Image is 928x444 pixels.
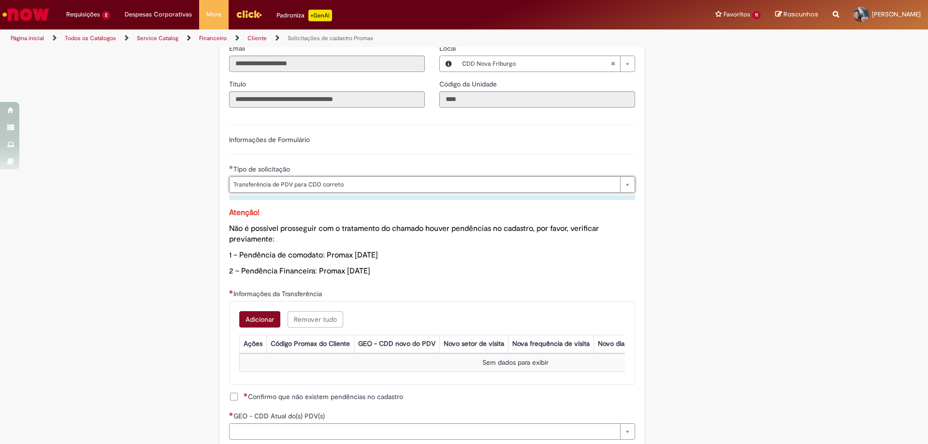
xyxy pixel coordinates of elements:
[229,44,247,53] span: Somente leitura - Email
[439,335,508,353] th: Novo setor de visita
[872,10,921,18] span: [PERSON_NAME]
[229,79,248,89] label: Somente leitura - Título
[233,165,292,173] span: Tipo de solicitação
[266,335,354,353] th: Código Promax do Cliente
[775,10,818,19] a: Rascunhos
[125,10,192,19] span: Despesas Corporativas
[1,5,51,24] img: ServiceNow
[239,354,791,372] td: Sem dados para exibir
[229,423,635,440] a: Limpar campo GEO - CDD Atual do(s) PDV(s)
[11,34,44,42] a: Página inicial
[440,56,457,72] button: Local, Visualizar este registro CDD Nova Friburgo
[244,393,248,397] span: Necessários
[229,91,425,108] input: Título
[508,335,594,353] th: Nova frequência de visita
[229,250,378,260] span: 1 – Pendência de comodato: Promax [DATE]
[724,10,750,19] span: Favoritos
[229,224,599,244] span: Não é possível prosseguir com o tratamento do chamado houver pendências no cadastro, por favor, v...
[244,392,403,401] span: Confirmo que não existem pendências no cadastro
[229,290,233,294] span: Necessários
[354,335,439,353] th: GEO - CDD novo do PDV
[206,10,221,19] span: More
[457,56,635,72] a: CDD Nova FriburgoLimpar campo Local
[102,11,110,19] span: 2
[229,208,260,217] span: Atenção!
[233,289,324,298] span: Informações da Transferência
[199,34,227,42] a: Financeiro
[229,135,310,144] label: Informações de Formulário
[239,311,280,328] button: Add a row for Informações da Transferência
[229,80,248,88] span: Somente leitura - Título
[7,29,611,47] ul: Trilhas de página
[233,412,327,420] span: GEO - CDD Atual do(s) PDV(s)
[229,266,370,276] span: 2 – Pendência Financeira: Promax [DATE]
[606,56,620,72] abbr: Limpar campo Local
[65,34,116,42] a: Todos os Catálogos
[308,10,332,21] p: +GenAi
[229,165,233,169] span: Obrigatório Preenchido
[137,34,178,42] a: Service Catalog
[439,79,499,89] label: Somente leitura - Código da Unidade
[594,335,655,353] th: Novo dia da visita
[229,43,247,53] label: Somente leitura - Email
[276,10,332,21] div: Padroniza
[439,80,499,88] span: Somente leitura - Código da Unidade
[439,91,635,108] input: Código da Unidade
[239,335,266,353] th: Ações
[783,10,818,19] span: Rascunhos
[233,177,615,192] span: Transferência de PDV para CDD correto
[66,10,100,19] span: Requisições
[247,34,267,42] a: Cliente
[752,11,761,19] span: 11
[236,7,262,21] img: click_logo_yellow_360x200.png
[439,44,458,53] span: Local
[229,56,425,72] input: Email
[462,56,610,72] span: CDD Nova Friburgo
[229,412,233,416] span: Necessários
[288,34,373,42] a: Solicitações de cadastro Promax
